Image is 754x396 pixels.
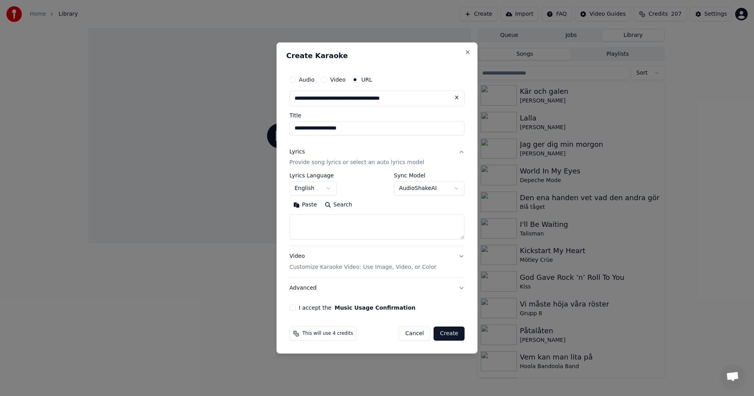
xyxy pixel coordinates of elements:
div: Lyrics [289,148,305,156]
label: I accept the [299,305,415,310]
button: Create [434,327,465,341]
button: LyricsProvide song lyrics or select an auto lyrics model [289,142,465,173]
label: Sync Model [394,173,465,179]
button: Cancel [399,327,430,341]
p: Provide song lyrics or select an auto lyrics model [289,159,424,167]
button: I accept the [335,305,415,310]
label: URL [361,77,372,82]
button: Search [321,199,356,212]
label: Title [289,113,465,118]
div: Video [289,253,436,272]
label: Audio [299,77,315,82]
div: LyricsProvide song lyrics or select an auto lyrics model [289,173,465,246]
label: Video [330,77,346,82]
button: Advanced [289,278,465,298]
button: VideoCustomize Karaoke Video: Use Image, Video, or Color [289,246,465,278]
h2: Create Karaoke [286,52,468,59]
button: Paste [289,199,321,212]
label: Lyrics Language [289,173,337,179]
p: Customize Karaoke Video: Use Image, Video, or Color [289,263,436,271]
span: This will use 4 credits [302,330,353,337]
